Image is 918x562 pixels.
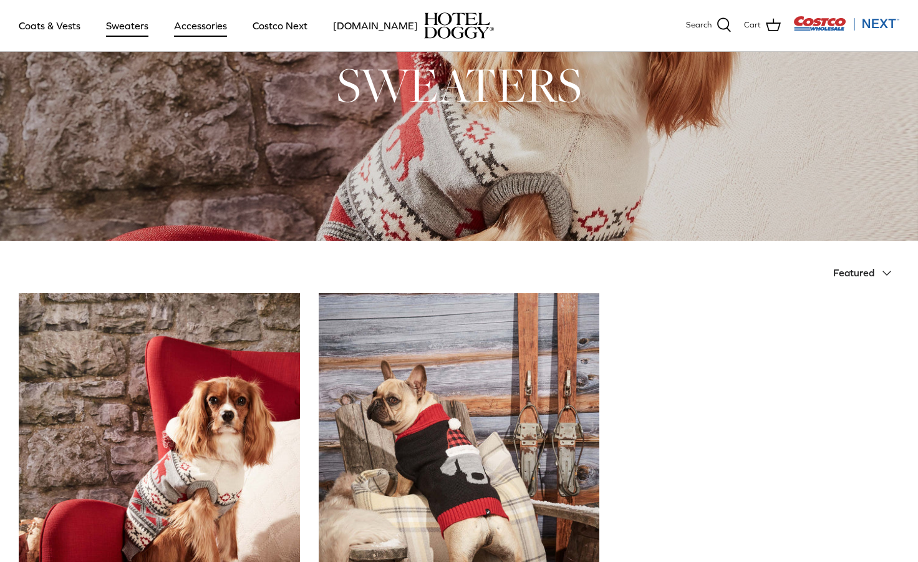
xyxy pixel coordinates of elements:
a: Cart [744,17,781,34]
a: Coats & Vests [7,4,92,47]
h1: SWEATERS [19,54,899,115]
a: [DOMAIN_NAME] [322,4,429,47]
a: Visit Costco Next [793,24,899,33]
a: Costco Next [241,4,319,47]
button: Featured [833,259,899,287]
a: hoteldoggy.com hoteldoggycom [424,12,494,39]
a: Accessories [163,4,238,47]
img: hoteldoggycom [424,12,494,39]
a: Sweaters [95,4,160,47]
span: Cart [744,19,761,32]
span: Featured [833,267,874,278]
img: Costco Next [793,16,899,31]
a: Search [686,17,732,34]
span: Search [686,19,712,32]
